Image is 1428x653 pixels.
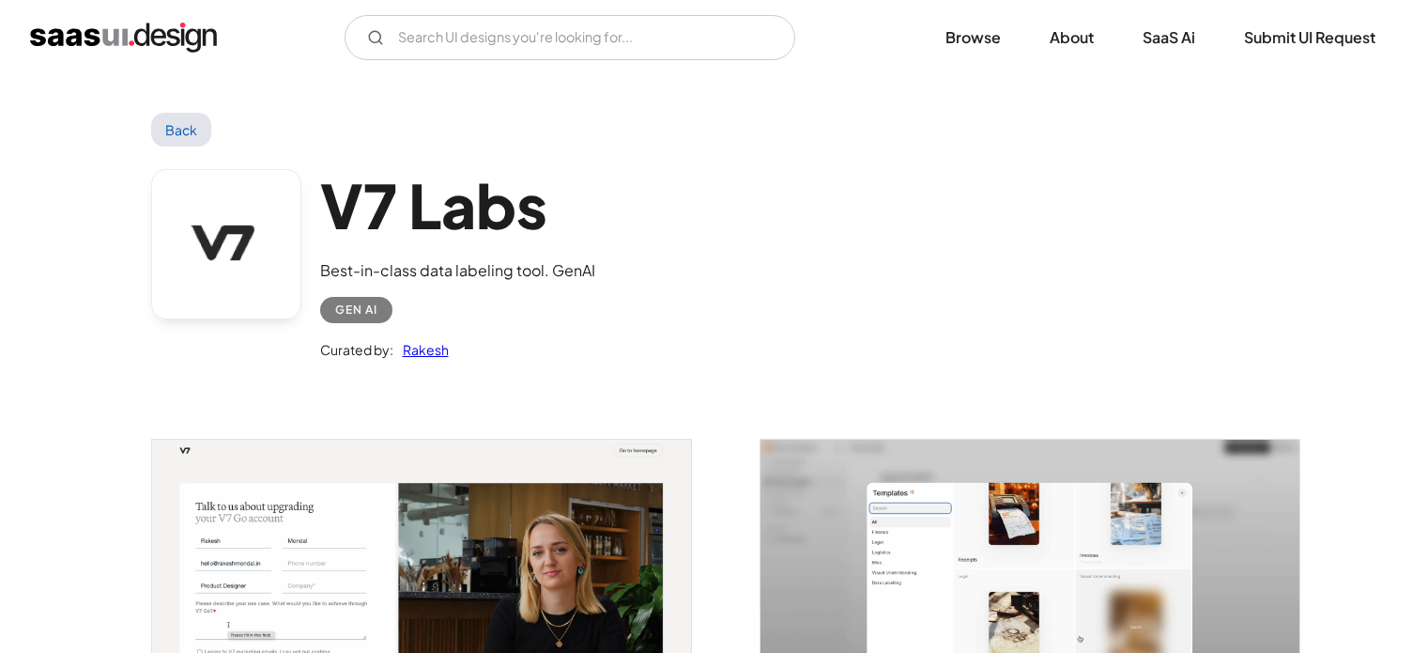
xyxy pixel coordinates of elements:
input: Search UI designs you're looking for... [345,15,795,60]
a: Rakesh [393,338,449,361]
div: Curated by: [320,338,393,361]
div: Gen AI [335,299,377,321]
a: Browse [923,17,1023,58]
a: Back [151,113,212,147]
div: Best-in-class data labeling tool. GenAI [320,259,595,282]
a: Submit UI Request [1221,17,1398,58]
a: SaaS Ai [1120,17,1218,58]
form: Email Form [345,15,795,60]
a: home [30,23,217,53]
h1: V7 Labs [320,169,595,241]
a: About [1027,17,1116,58]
